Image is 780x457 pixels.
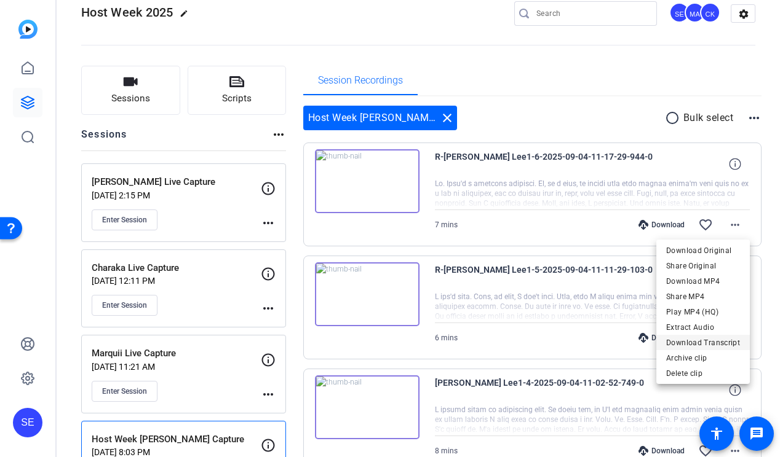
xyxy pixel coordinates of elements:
[666,259,740,273] span: Share Original
[666,335,740,350] span: Download Transcript
[666,305,740,319] span: Play MP4 (HQ)
[666,243,740,258] span: Download Original
[666,366,740,381] span: Delete clip
[666,289,740,304] span: Share MP4
[666,320,740,335] span: Extract Audio
[666,274,740,289] span: Download MP4
[666,351,740,365] span: Archive clip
